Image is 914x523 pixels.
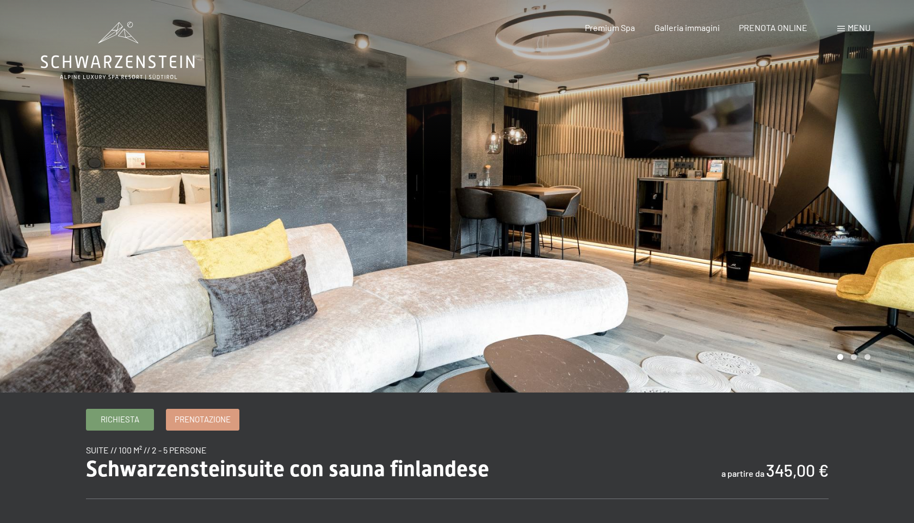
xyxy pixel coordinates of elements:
[87,409,153,430] a: Richiesta
[175,414,231,425] span: Prenotazione
[166,409,239,430] a: Prenotazione
[739,22,807,33] a: PRENOTA ONLINE
[654,22,720,33] a: Galleria immagini
[101,414,139,425] span: Richiesta
[86,445,207,455] span: suite // 100 m² // 2 - 5 persone
[721,468,764,478] span: a partire da
[848,22,870,33] span: Menu
[86,456,489,482] span: Schwarzensteinsuite con sauna finlandese
[766,460,829,480] b: 345,00 €
[585,22,635,33] a: Premium Spa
